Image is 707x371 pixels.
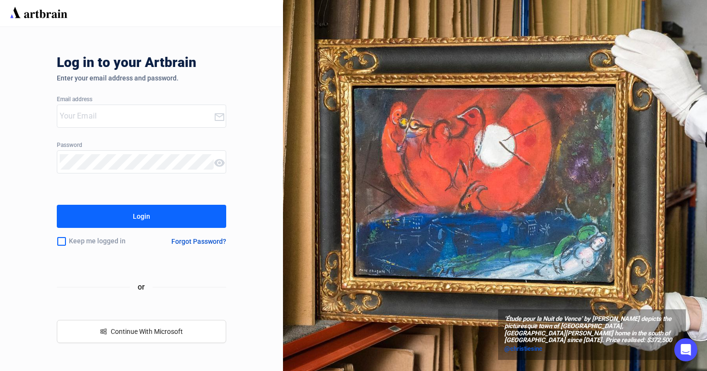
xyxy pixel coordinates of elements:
[504,345,542,352] span: @christiesinc
[57,142,227,149] div: Password
[504,316,680,344] span: ‘Étude pour la Nuit de Vence’ by [PERSON_NAME] depicts the picturesque town of [GEOGRAPHIC_DATA],...
[57,320,227,343] button: windowsContinue With Microsoft
[57,96,227,103] div: Email address
[111,328,183,335] span: Continue With Microsoft
[57,231,150,252] div: Keep me logged in
[171,238,226,245] div: Forgot Password?
[674,338,697,361] div: Open Intercom Messenger
[504,344,680,354] a: @christiesinc
[100,328,107,335] span: windows
[57,55,346,74] div: Log in to your Artbrain
[133,209,150,224] div: Login
[57,74,227,82] div: Enter your email address and password.
[60,108,214,124] input: Your Email
[57,205,227,228] button: Login
[130,281,153,293] span: or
